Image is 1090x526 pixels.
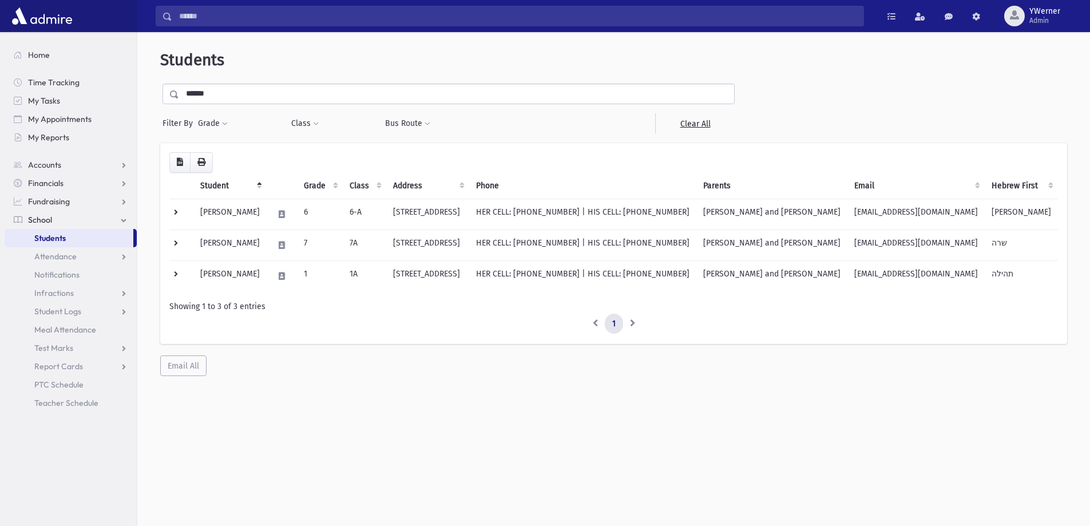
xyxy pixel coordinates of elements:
button: Grade [197,113,228,134]
a: Time Tracking [5,73,137,92]
a: Student Logs [5,302,137,321]
span: Students [160,50,224,69]
td: [EMAIL_ADDRESS][DOMAIN_NAME] [847,199,985,230]
a: PTC Schedule [5,375,137,394]
button: Email All [160,355,207,376]
div: Showing 1 to 3 of 3 entries [169,300,1058,313]
th: Phone [469,173,696,199]
span: Notifications [34,270,80,280]
a: Clear All [655,113,735,134]
a: Teacher Schedule [5,394,137,412]
th: Email: activate to sort column ascending [847,173,985,199]
td: [PERSON_NAME] [193,260,267,291]
a: Fundraising [5,192,137,211]
span: Admin [1029,16,1060,25]
a: My Tasks [5,92,137,110]
span: School [28,215,52,225]
span: Students [34,233,66,243]
span: Meal Attendance [34,325,96,335]
span: Accounts [28,160,61,170]
th: Student: activate to sort column descending [193,173,267,199]
td: HER CELL: [PHONE_NUMBER] | HIS CELL: [PHONE_NUMBER] [469,260,696,291]
td: 7A [343,230,386,260]
a: Infractions [5,284,137,302]
span: Time Tracking [28,77,80,88]
td: שרה [985,230,1058,260]
a: Home [5,46,137,64]
td: 6-A [343,199,386,230]
a: Attendance [5,247,137,266]
a: Students [5,229,133,247]
td: HER CELL: [PHONE_NUMBER] | HIS CELL: [PHONE_NUMBER] [469,230,696,260]
button: CSV [169,152,191,173]
span: Filter By [162,117,197,129]
img: AdmirePro [9,5,75,27]
span: Teacher Schedule [34,398,98,408]
a: My Appointments [5,110,137,128]
span: Financials [28,178,64,188]
span: Report Cards [34,361,83,371]
span: Test Marks [34,343,73,353]
td: [STREET_ADDRESS] [386,260,469,291]
span: Infractions [34,288,74,298]
th: Hebrew First: activate to sort column ascending [985,173,1058,199]
a: 1 [605,314,623,334]
span: Attendance [34,251,77,262]
a: My Reports [5,128,137,147]
td: תהילה [985,260,1058,291]
a: Test Marks [5,339,137,357]
th: Parents [696,173,847,199]
a: School [5,211,137,229]
th: Class: activate to sort column ascending [343,173,386,199]
span: My Reports [28,132,69,143]
a: Accounts [5,156,137,174]
td: 6 [297,199,343,230]
td: [PERSON_NAME] and [PERSON_NAME] [696,230,847,260]
button: Print [190,152,213,173]
span: Home [28,50,50,60]
td: [PERSON_NAME] [193,199,267,230]
span: Student Logs [34,306,81,317]
td: HER CELL: [PHONE_NUMBER] | HIS CELL: [PHONE_NUMBER] [469,199,696,230]
td: [PERSON_NAME] and [PERSON_NAME] [696,199,847,230]
span: YWerner [1029,7,1060,16]
span: PTC Schedule [34,379,84,390]
td: 1 [297,260,343,291]
a: Financials [5,174,137,192]
a: Report Cards [5,357,137,375]
td: [EMAIL_ADDRESS][DOMAIN_NAME] [847,230,985,260]
td: 1A [343,260,386,291]
a: Notifications [5,266,137,284]
span: Fundraising [28,196,70,207]
td: [PERSON_NAME] [193,230,267,260]
td: [PERSON_NAME] and [PERSON_NAME] [696,260,847,291]
td: [PERSON_NAME] [985,199,1058,230]
button: Bus Route [385,113,431,134]
span: My Appointments [28,114,92,124]
th: Address: activate to sort column ascending [386,173,469,199]
th: Grade: activate to sort column ascending [297,173,343,199]
span: My Tasks [28,96,60,106]
td: [STREET_ADDRESS] [386,199,469,230]
input: Search [172,6,863,26]
td: [STREET_ADDRESS] [386,230,469,260]
td: [EMAIL_ADDRESS][DOMAIN_NAME] [847,260,985,291]
button: Class [291,113,319,134]
a: Meal Attendance [5,321,137,339]
td: 7 [297,230,343,260]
